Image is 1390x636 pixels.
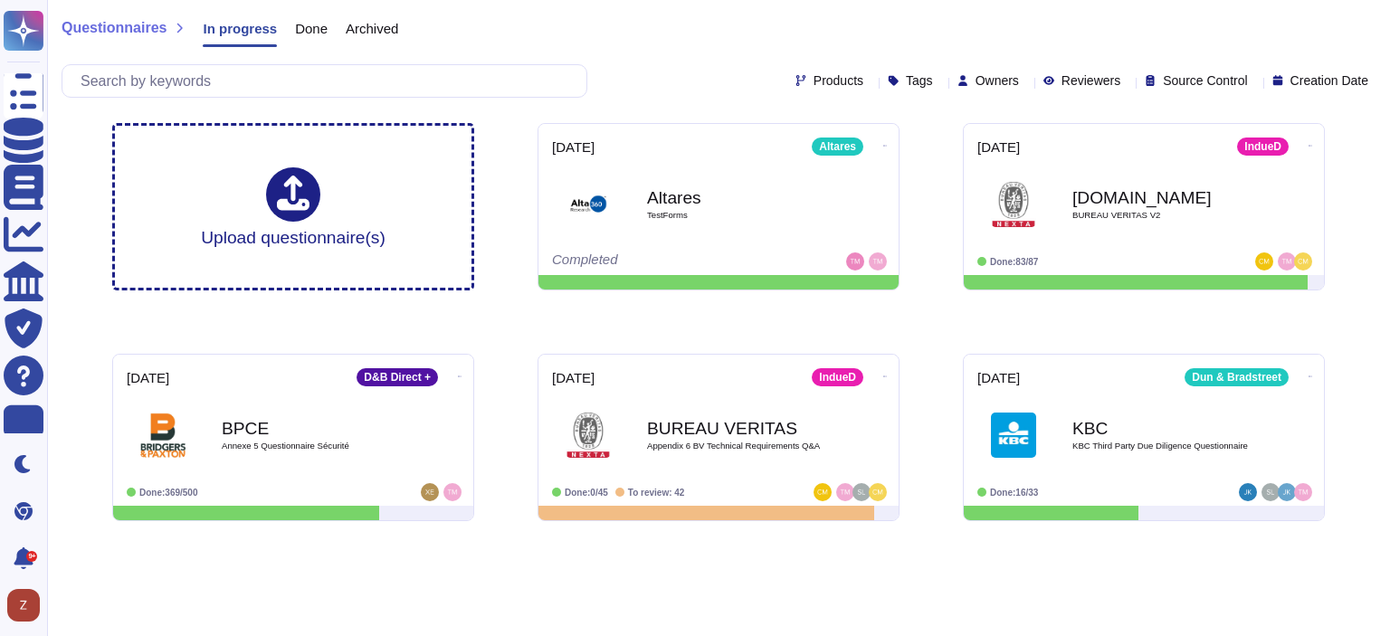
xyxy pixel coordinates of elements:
b: [DOMAIN_NAME] [1072,189,1253,206]
span: Archived [346,22,398,35]
img: Logo [140,413,186,458]
span: Reviewers [1062,74,1120,87]
span: Done: 16/33 [990,488,1038,498]
span: [DATE] [552,371,595,384]
span: [DATE] [977,371,1020,384]
span: [DATE] [552,140,595,154]
span: [DATE] [127,371,169,384]
span: Owners [976,74,1019,87]
img: Logo [566,413,611,458]
img: user [869,483,887,501]
img: user [443,483,462,501]
div: Dun & Bradstreet [1185,368,1289,386]
b: Altares [647,189,828,206]
img: user [1294,483,1312,501]
img: user [7,589,40,622]
b: KBC [1072,420,1253,437]
span: TestForms [647,211,828,220]
span: In progress [203,22,277,35]
img: Logo [566,182,611,227]
div: Altares [812,138,863,156]
span: Done: 369/500 [139,488,198,498]
div: 9+ [26,551,37,562]
button: user [4,585,52,625]
span: Annexe 5 Questionnaire Sécurité [222,441,403,451]
img: user [836,483,854,501]
div: IndueD [812,368,863,386]
span: Done: 0/45 [565,488,608,498]
img: user [869,252,887,271]
div: Upload questionnaire(s) [201,167,386,246]
img: Logo [991,182,1036,227]
span: KBC Third Party Due Diligence Questionnaire [1072,441,1253,451]
img: user [1255,252,1273,271]
img: Logo [991,413,1036,458]
div: Completed [552,252,774,271]
span: To review: 42 [628,488,685,498]
span: Creation Date [1290,74,1368,87]
span: Done: 83/87 [990,257,1038,267]
img: user [814,483,832,501]
input: Search by keywords [71,65,586,97]
span: Appendix 6 BV Technical Requirements Q&A [647,441,828,451]
span: Products [814,74,863,87]
b: BPCE [222,420,403,437]
span: [DATE] [977,140,1020,154]
span: Done [295,22,328,35]
span: BUREAU VERITAS V2 [1072,211,1253,220]
img: user [1294,252,1312,271]
img: user [1278,252,1296,271]
img: user [846,252,864,271]
img: user [1278,483,1296,501]
img: user [1261,483,1280,501]
div: IndueD [1237,138,1289,156]
span: Questionnaires [62,21,167,35]
img: user [852,483,871,501]
span: Source Control [1163,74,1247,87]
img: user [421,483,439,501]
img: user [1239,483,1257,501]
span: Tags [906,74,933,87]
div: D&B Direct + [357,368,438,386]
b: BUREAU VERITAS [647,420,828,437]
